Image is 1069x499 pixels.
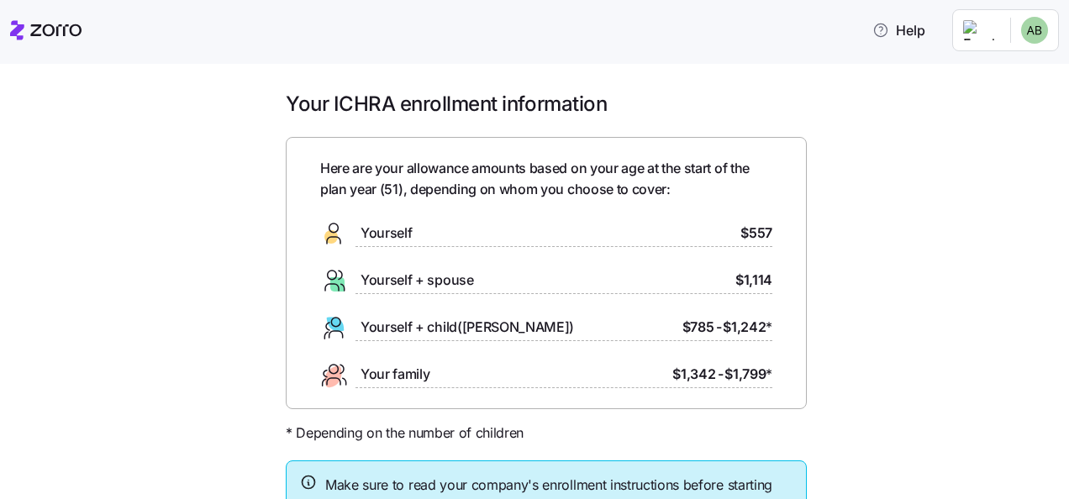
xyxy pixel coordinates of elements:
[286,423,524,444] span: * Depending on the number of children
[859,13,939,47] button: Help
[286,91,807,117] h1: Your ICHRA enrollment information
[361,364,429,385] span: Your family
[963,20,997,40] img: Employer logo
[361,317,574,338] span: Yourself + child([PERSON_NAME])
[735,270,772,291] span: $1,114
[718,364,724,385] span: -
[320,158,772,200] span: Here are your allowance amounts based on your age at the start of the plan year ( 51 ), depending...
[672,364,715,385] span: $1,342
[740,223,772,244] span: $557
[1021,17,1048,44] img: f51c6d280be2db1075b17e9ea1d05e23
[716,317,722,338] span: -
[361,270,474,291] span: Yourself + spouse
[723,317,772,338] span: $1,242
[724,364,772,385] span: $1,799
[361,223,412,244] span: Yourself
[682,317,714,338] span: $785
[872,20,925,40] span: Help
